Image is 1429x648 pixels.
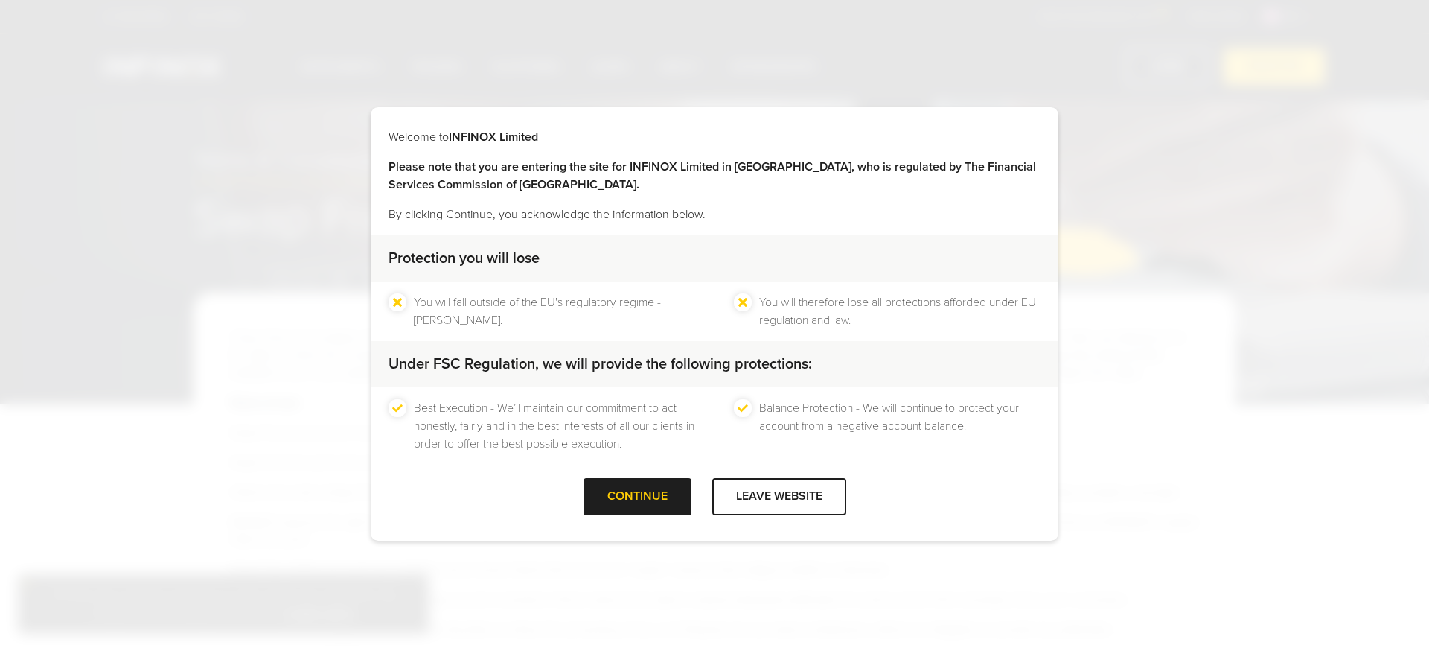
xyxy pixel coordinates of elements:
strong: Please note that you are entering the site for INFINOX Limited in [GEOGRAPHIC_DATA], who is regul... [389,159,1036,192]
li: Best Execution - We’ll maintain our commitment to act honestly, fairly and in the best interests ... [414,399,695,453]
li: You will fall outside of the EU's regulatory regime - [PERSON_NAME]. [414,293,695,329]
strong: Under FSC Regulation, we will provide the following protections: [389,355,812,373]
li: You will therefore lose all protections afforded under EU regulation and law. [759,293,1040,329]
div: CONTINUE [584,478,691,515]
p: Welcome to [389,128,1040,146]
strong: Protection you will lose [389,250,540,267]
li: Balance Protection - We will continue to protect your account from a negative account balance. [759,399,1040,453]
strong: INFINOX Limited [449,130,538,144]
p: By clicking Continue, you acknowledge the information below. [389,206,1040,223]
div: LEAVE WEBSITE [712,478,846,515]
